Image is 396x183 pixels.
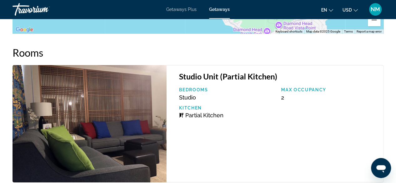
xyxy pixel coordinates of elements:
a: Travorium [13,1,75,18]
span: en [321,8,327,13]
a: Report a map error [357,30,382,33]
span: Map data ©2025 Google [306,30,340,33]
h2: Rooms [13,46,383,59]
h3: Studio Unit (Partial Kitchen) [179,72,377,81]
button: Zoom out [368,14,380,26]
span: 2 [281,94,284,101]
button: Change language [321,5,333,14]
button: User Menu [367,3,383,16]
span: Studio [179,94,196,101]
p: Max Occupancy [281,87,377,92]
p: Kitchen [179,105,275,110]
button: Keyboard shortcuts [275,29,302,34]
button: Change currency [342,5,358,14]
a: Getaways Plus [166,7,197,12]
p: Bedrooms [179,87,275,92]
a: Terms (opens in new tab) [344,30,353,33]
img: Kuhio Banyan Club [13,65,167,182]
a: Getaways [209,7,230,12]
img: Google [14,26,35,34]
a: Open this area in Google Maps (opens a new window) [14,26,35,34]
span: Partial Kitchen [185,112,224,119]
iframe: Button to launch messaging window [371,158,391,178]
span: NM [371,6,380,13]
span: USD [342,8,352,13]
